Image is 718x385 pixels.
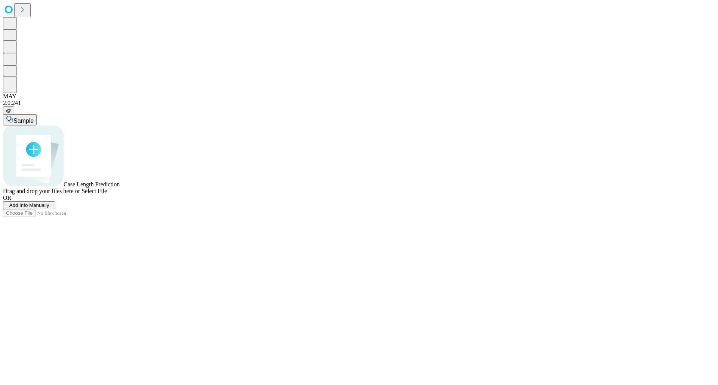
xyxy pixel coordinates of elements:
span: Add Info Manually [9,202,49,208]
div: MAY [3,93,715,100]
span: Case Length Prediction [64,181,120,187]
span: OR [3,195,11,201]
span: Drag and drop your files here or [3,188,80,194]
span: Select File [82,188,107,194]
button: @ [3,106,14,114]
div: 2.0.241 [3,100,715,106]
button: Add Info Manually [3,201,55,209]
button: Sample [3,114,37,125]
span: @ [6,108,11,113]
span: Sample [13,118,34,124]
